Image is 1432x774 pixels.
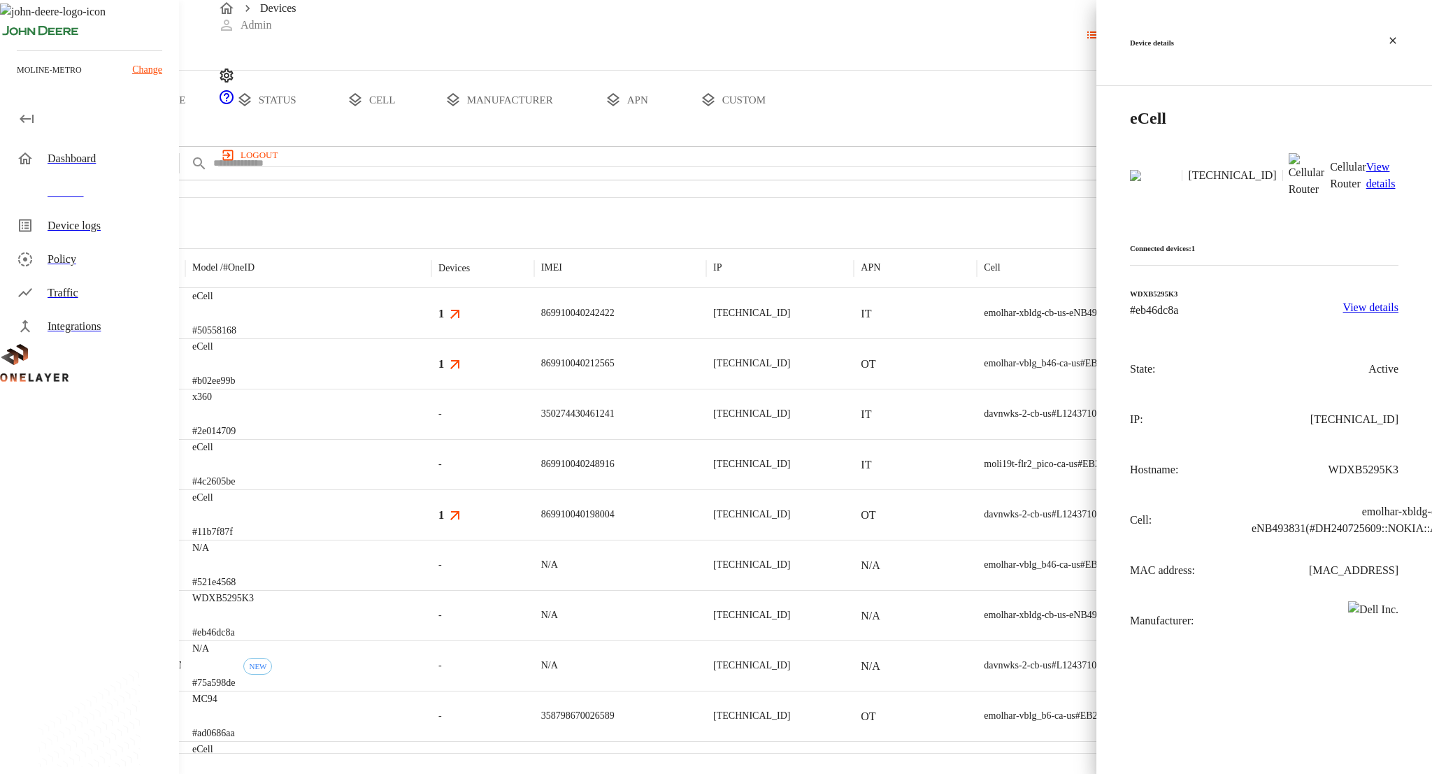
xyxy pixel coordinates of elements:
[1130,302,1178,319] p: #eb46dc8a
[1130,512,1152,529] p: Cell:
[1130,29,1174,57] h6: Device details
[1289,153,1325,198] img: Cellular Router
[1130,361,1155,378] p: State:
[1330,159,1366,192] p: Cellular Router
[1188,167,1276,184] p: [TECHNICAL_ID]
[1130,461,1178,478] p: Hostname:
[1348,601,1398,618] img: Dell Inc.
[1130,562,1195,579] p: MAC address:
[1329,461,1398,478] p: WDXB5295K3
[1309,562,1398,579] p: [MAC_ADDRESS]
[1130,288,1178,299] h6: WDXB5295K3
[1310,411,1398,428] p: [TECHNICAL_ID]
[1366,159,1398,192] p: View details
[1343,288,1398,327] a: View details
[1130,106,1398,131] h2: eCell
[1368,361,1398,378] p: Active
[1366,148,1398,203] a: View details
[1130,612,1194,629] p: Manufacturer:
[1130,411,1143,428] p: IP:
[1130,243,1398,254] h6: Connected devices: 1
[1130,170,1176,181] img: MultiTech
[1343,299,1398,316] p: View details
